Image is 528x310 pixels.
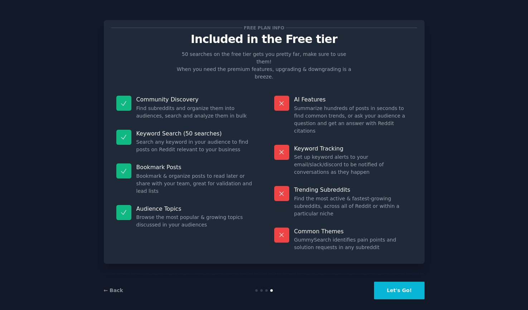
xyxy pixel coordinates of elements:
p: Bookmark Posts [136,163,254,171]
dd: Browse the most popular & growing topics discussed in your audiences [136,214,254,229]
p: Keyword Search (50 searches) [136,130,254,137]
p: Trending Subreddits [294,186,412,194]
p: AI Features [294,96,412,103]
p: Audience Topics [136,205,254,213]
p: Community Discovery [136,96,254,103]
dd: Bookmark & organize posts to read later or share with your team, great for validation and lead lists [136,172,254,195]
span: Free plan info [242,24,285,32]
button: Let's Go! [374,282,424,299]
dd: Find subreddits and organize them into audiences, search and analyze them in bulk [136,105,254,120]
dd: Summarize hundreds of posts in seconds to find common trends, or ask your audience a question and... [294,105,412,135]
p: Common Themes [294,228,412,235]
dd: Search any keyword in your audience to find posts on Reddit relevant to your business [136,138,254,153]
dd: Find the most active & fastest-growing subreddits, across all of Reddit or within a particular niche [294,195,412,218]
a: ← Back [104,287,123,293]
p: Keyword Tracking [294,145,412,152]
p: 50 searches on the free tier gets you pretty far, make sure to use them! When you need the premiu... [174,51,354,81]
p: Included in the Free tier [111,33,417,46]
dd: GummySearch identifies pain points and solution requests in any subreddit [294,236,412,251]
dd: Set up keyword alerts to your email/slack/discord to be notified of conversations as they happen [294,153,412,176]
